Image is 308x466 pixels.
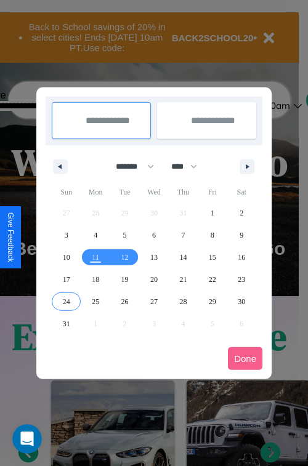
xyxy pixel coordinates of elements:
[211,202,214,224] span: 1
[227,291,256,313] button: 30
[238,291,245,313] span: 30
[52,224,81,246] button: 3
[52,291,81,313] button: 24
[81,246,110,268] button: 11
[150,268,158,291] span: 20
[198,291,227,313] button: 29
[227,202,256,224] button: 2
[198,182,227,202] span: Fri
[152,224,156,246] span: 6
[81,291,110,313] button: 25
[240,202,243,224] span: 2
[198,202,227,224] button: 1
[179,291,187,313] span: 28
[169,268,198,291] button: 21
[92,246,99,268] span: 11
[63,313,70,335] span: 31
[238,268,245,291] span: 23
[52,268,81,291] button: 17
[6,212,15,262] div: Give Feedback
[92,291,99,313] span: 25
[150,291,158,313] span: 27
[52,246,81,268] button: 10
[179,246,187,268] span: 14
[123,224,127,246] span: 5
[63,246,70,268] span: 10
[169,246,198,268] button: 14
[227,246,256,268] button: 16
[238,246,245,268] span: 16
[110,291,139,313] button: 26
[209,291,216,313] span: 29
[211,224,214,246] span: 8
[94,224,97,246] span: 4
[139,291,168,313] button: 27
[139,224,168,246] button: 6
[92,268,99,291] span: 18
[65,224,68,246] span: 3
[169,224,198,246] button: 7
[12,424,42,454] iframe: Intercom live chat
[121,291,129,313] span: 26
[150,246,158,268] span: 13
[228,347,262,370] button: Done
[139,182,168,202] span: Wed
[110,268,139,291] button: 19
[181,224,185,246] span: 7
[139,246,168,268] button: 13
[81,224,110,246] button: 4
[63,291,70,313] span: 24
[52,313,81,335] button: 31
[169,182,198,202] span: Thu
[52,182,81,202] span: Sun
[110,224,139,246] button: 5
[81,268,110,291] button: 18
[110,246,139,268] button: 12
[209,246,216,268] span: 15
[227,224,256,246] button: 9
[63,268,70,291] span: 17
[198,268,227,291] button: 22
[139,268,168,291] button: 20
[121,246,129,268] span: 12
[209,268,216,291] span: 22
[227,182,256,202] span: Sat
[198,224,227,246] button: 8
[198,246,227,268] button: 15
[179,268,187,291] span: 21
[227,268,256,291] button: 23
[240,224,243,246] span: 9
[110,182,139,202] span: Tue
[121,268,129,291] span: 19
[169,291,198,313] button: 28
[81,182,110,202] span: Mon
